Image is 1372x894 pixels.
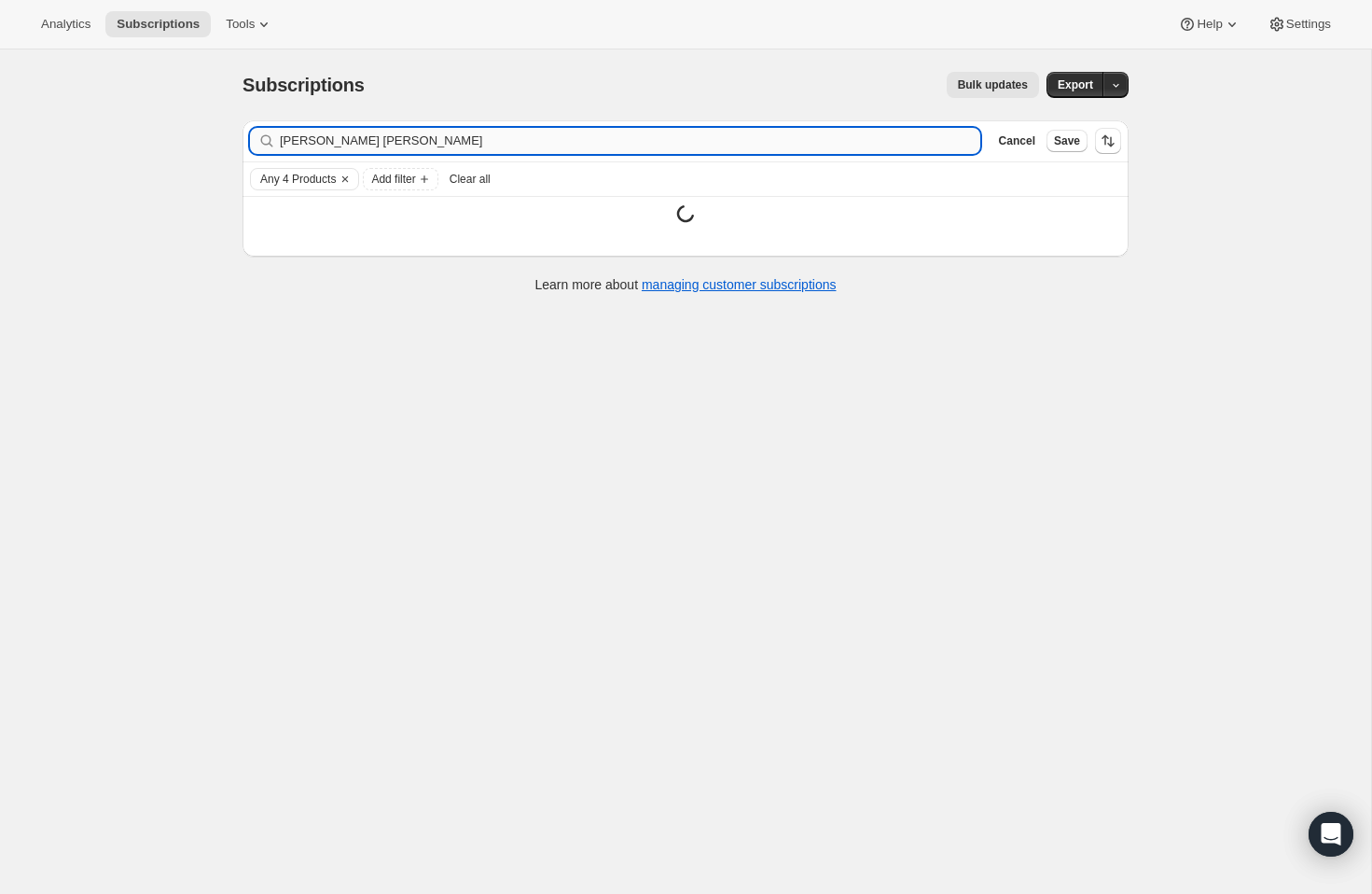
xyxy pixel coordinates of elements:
[1286,17,1331,32] span: Settings
[999,133,1035,148] span: Cancel
[363,168,437,190] button: Add filter
[336,169,354,189] button: Clear
[1256,11,1342,37] button: Settings
[991,130,1043,152] button: Cancel
[260,172,336,187] span: Any 4 Products
[450,172,491,187] span: Clear all
[1309,812,1353,857] div: Open Intercom Messenger
[1046,130,1088,152] button: Save
[1058,77,1093,92] span: Export
[1046,72,1104,98] button: Export
[1167,11,1252,37] button: Help
[280,128,980,154] input: Filter subscribers
[117,17,200,32] span: Subscriptions
[535,275,837,294] p: Learn more about
[442,168,498,190] button: Clear all
[226,17,255,32] span: Tools
[642,277,837,292] a: managing customer subscriptions
[243,75,365,95] span: Subscriptions
[1054,133,1080,148] span: Save
[1197,17,1222,32] span: Help
[1095,128,1121,154] button: Sort the results
[105,11,211,37] button: Subscriptions
[215,11,284,37] button: Tools
[371,172,415,187] span: Add filter
[958,77,1028,92] span: Bulk updates
[41,17,90,32] span: Analytics
[251,169,336,189] button: Any 4 Products
[947,72,1039,98] button: Bulk updates
[30,11,102,37] button: Analytics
